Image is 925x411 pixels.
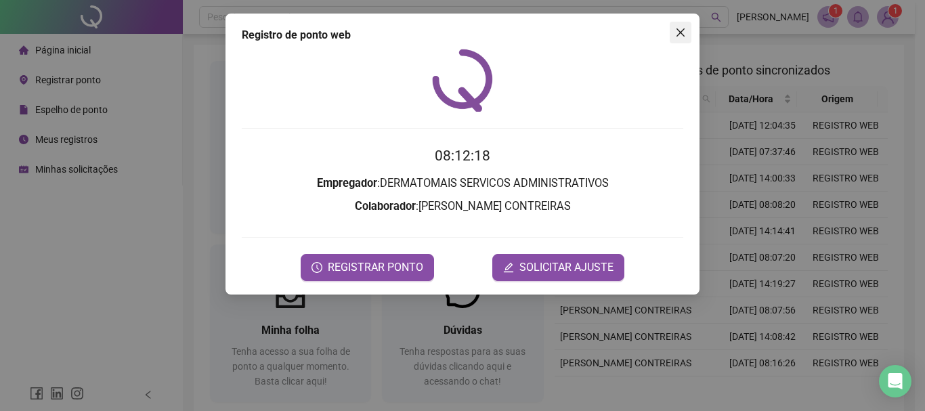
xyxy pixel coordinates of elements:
span: SOLICITAR AJUSTE [519,259,614,276]
div: Registro de ponto web [242,27,683,43]
h3: : DERMATOMAIS SERVICOS ADMINISTRATIVOS [242,175,683,192]
span: clock-circle [311,262,322,273]
strong: Colaborador [355,200,416,213]
button: editSOLICITAR AJUSTE [492,254,624,281]
time: 08:12:18 [435,148,490,164]
strong: Empregador [317,177,377,190]
span: REGISTRAR PONTO [328,259,423,276]
img: QRPoint [432,49,493,112]
span: close [675,27,686,38]
div: Open Intercom Messenger [879,365,911,397]
button: Close [670,22,691,43]
span: edit [503,262,514,273]
h3: : [PERSON_NAME] CONTREIRAS [242,198,683,215]
button: REGISTRAR PONTO [301,254,434,281]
